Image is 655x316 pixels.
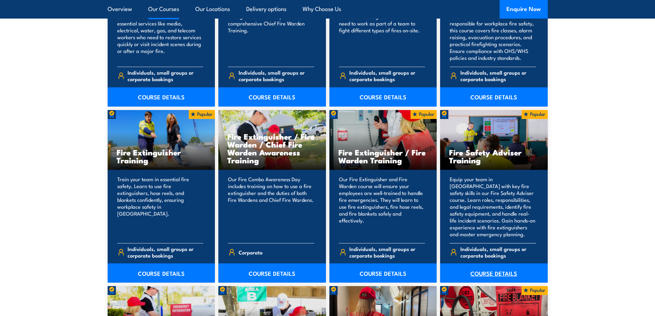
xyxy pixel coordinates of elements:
[108,87,215,107] a: COURSE DETAILS
[329,87,437,107] a: COURSE DETAILS
[338,148,428,164] h3: Fire Extinguisher / Fire Warden Training
[239,69,314,82] span: Individuals, small groups or corporate bookings
[227,132,317,164] h3: Fire Extinguisher / Fire Warden / Chief Fire Warden Awareness Training
[239,247,263,258] span: Corporate
[449,148,539,164] h3: Fire Safety Adviser Training
[329,263,437,283] a: COURSE DETAILS
[339,176,425,238] p: Our Fire Extinguisher and Fire Warden course will ensure your employees are well-trained to handl...
[460,69,536,82] span: Individuals, small groups or corporate bookings
[460,246,536,259] span: Individuals, small groups or corporate bookings
[128,69,203,82] span: Individuals, small groups or corporate bookings
[349,69,425,82] span: Individuals, small groups or corporate bookings
[117,176,204,238] p: Train your team in essential fire safety. Learn to use fire extinguishers, hose reels, and blanke...
[128,246,203,259] span: Individuals, small groups or corporate bookings
[218,87,326,107] a: COURSE DETAILS
[349,246,425,259] span: Individuals, small groups or corporate bookings
[108,263,215,283] a: COURSE DETAILS
[228,176,314,238] p: Our Fire Combo Awareness Day includes training on how to use a fire extinguisher and the duties o...
[450,176,536,238] p: Equip your team in [GEOGRAPHIC_DATA] with key fire safety skills in our Fire Safety Adviser cours...
[218,263,326,283] a: COURSE DETAILS
[440,263,548,283] a: COURSE DETAILS
[117,148,206,164] h3: Fire Extinguisher Training
[440,87,548,107] a: COURSE DETAILS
